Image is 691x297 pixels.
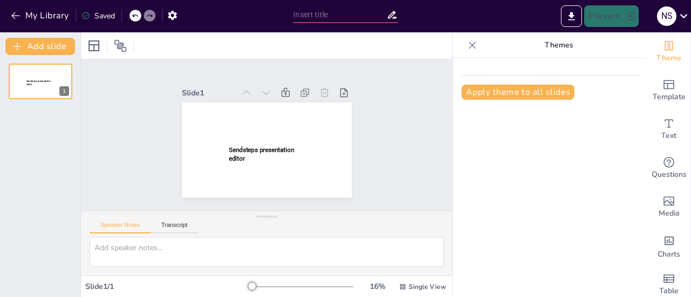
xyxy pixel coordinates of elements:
[90,222,151,233] button: Speaker Notes
[647,149,690,188] div: Get real-time input from your audience
[8,7,73,24] button: My Library
[647,32,690,71] div: Change the overall theme
[229,146,294,162] span: Sendsteps presentation editor
[59,86,69,96] div: 1
[151,222,199,233] button: Transcript
[481,32,636,58] p: Themes
[653,91,686,103] span: Template
[647,226,690,265] div: Add charts and graphs
[561,5,582,27] button: Export to PowerPoint
[658,248,680,260] span: Charts
[293,7,386,23] input: Insert title
[85,281,250,292] div: Slide 1 / 1
[26,80,51,86] span: Sendsteps presentation editor
[659,208,680,219] span: Media
[114,39,127,52] span: Position
[647,110,690,149] div: Add text boxes
[462,85,574,100] button: Apply theme to all slides
[409,282,446,291] span: Single View
[82,11,115,21] div: Saved
[652,169,687,181] span: Questions
[657,6,676,26] div: n s
[661,130,676,142] span: Text
[182,88,235,98] div: Slide 1
[656,52,681,64] span: Theme
[584,5,638,27] button: Present
[647,188,690,226] div: Add images, graphics, shapes or video
[647,71,690,110] div: Add ready made slides
[659,285,679,297] span: Table
[85,37,103,54] div: Layout
[5,38,75,55] button: Add slide
[657,5,676,27] button: n s
[9,64,72,99] div: Sendsteps presentation editor1
[364,281,390,292] div: 16 %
